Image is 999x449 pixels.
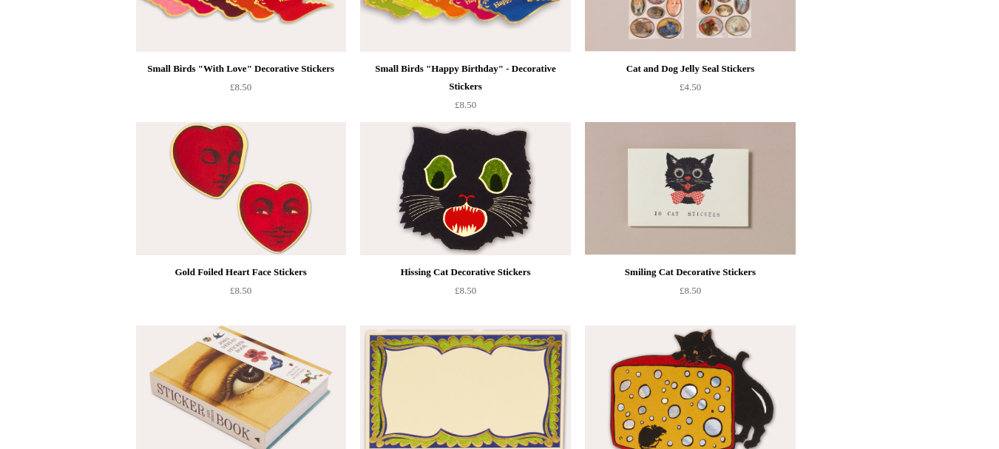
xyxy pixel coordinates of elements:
span: £8.50 [230,81,251,92]
span: £8.50 [680,285,701,296]
a: Gold Foiled Heart Face Stickers £8.50 [136,263,346,324]
span: £8.50 [455,99,476,110]
img: Smiling Cat Decorative Stickers [585,122,795,255]
a: Small Birds "With Love" Decorative Stickers £8.50 [136,60,346,121]
span: £8.50 [230,285,251,296]
a: Small Birds "Happy Birthday" - Decorative Stickers £8.50 [360,60,570,121]
img: Hissing Cat Decorative Stickers [360,122,570,255]
a: Cat and Dog Jelly Seal Stickers £4.50 [585,60,795,121]
a: Hissing Cat Decorative Stickers £8.50 [360,263,570,324]
div: Hissing Cat Decorative Stickers [364,263,566,281]
a: Smiling Cat Decorative Stickers Smiling Cat Decorative Stickers [585,122,795,255]
a: Hissing Cat Decorative Stickers Hissing Cat Decorative Stickers [360,122,570,255]
a: Smiling Cat Decorative Stickers £8.50 [585,263,795,324]
div: Small Birds "Happy Birthday" - Decorative Stickers [364,60,566,95]
div: Cat and Dog Jelly Seal Stickers [589,60,791,78]
div: Gold Foiled Heart Face Stickers [140,263,342,281]
span: £8.50 [455,285,476,296]
div: Smiling Cat Decorative Stickers [589,263,791,281]
span: £4.50 [680,81,701,92]
div: Small Birds "With Love" Decorative Stickers [140,60,342,78]
img: Gold Foiled Heart Face Stickers [136,122,346,255]
a: Gold Foiled Heart Face Stickers Gold Foiled Heart Face Stickers [136,122,346,255]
